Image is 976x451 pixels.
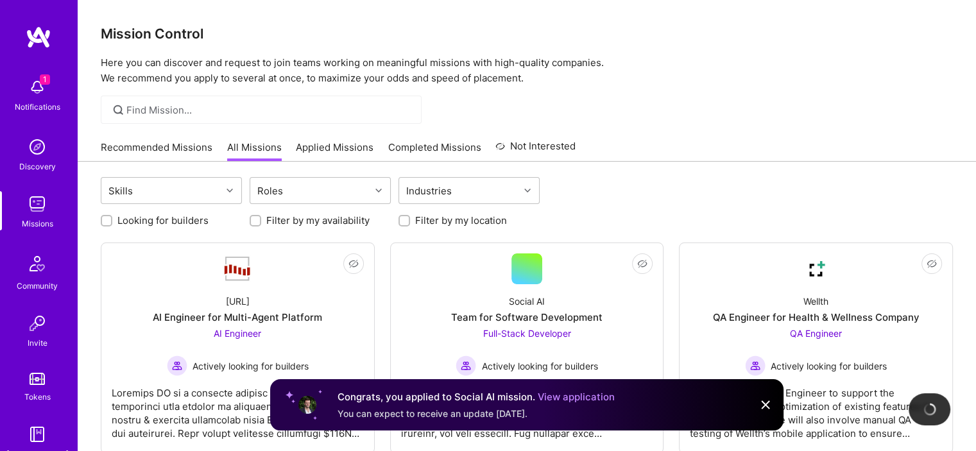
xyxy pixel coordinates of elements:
[690,253,942,443] a: Company LogoWellthQA Engineer for Health & Wellness CompanyQA Engineer Actively looking for build...
[15,100,60,114] div: Notifications
[222,255,253,282] img: Company Logo
[481,359,597,373] span: Actively looking for builders
[101,26,953,42] h3: Mission Control
[22,217,53,230] div: Missions
[401,253,653,443] a: Social AITeam for Software DevelopmentFull-Stack Developer Actively looking for buildersActively ...
[28,336,47,350] div: Invite
[40,74,50,85] span: 1
[30,373,45,385] img: tokens
[538,391,615,403] a: View application
[509,294,545,308] div: Social AI
[24,74,50,100] img: bell
[801,253,832,284] img: Company Logo
[401,376,653,440] div: Loremi DO si ametcons ad EL-seddoei temporin utlabore et dolorem aliquaeni admin veniamquis no ex...
[112,253,364,443] a: Company Logo[URL]AI Engineer for Multi-Agent PlatformAI Engineer Actively looking for buildersAct...
[338,389,615,405] div: Congrats, you applied to Social AI mission.
[193,359,309,373] span: Actively looking for builders
[26,26,51,49] img: logo
[101,140,212,162] a: Recommended Missions
[112,376,364,440] div: Loremips DO si a consecte adipisc elitse doe temporinci utla etdolor ma aliquaeni adm veniamq nos...
[803,294,828,308] div: Wellth
[451,311,603,324] div: Team for Software Development
[348,259,359,269] i: icon EyeClosed
[24,421,50,447] img: guide book
[375,187,382,194] i: icon Chevron
[24,191,50,217] img: teamwork
[153,311,322,324] div: AI Engineer for Multi-Agent Platform
[111,103,126,117] i: icon SearchGrey
[101,55,953,86] p: Here you can discover and request to join teams working on meaningful missions with high-quality ...
[227,187,233,194] i: icon Chevron
[415,214,507,227] label: Filter by my location
[713,311,920,324] div: QA Engineer for Health & Wellness Company
[214,328,261,339] span: AI Engineer
[19,160,56,173] div: Discovery
[771,359,887,373] span: Actively looking for builders
[758,397,773,413] img: Close
[24,311,50,336] img: Invite
[296,140,373,162] a: Applied Missions
[126,103,412,117] input: Find Mission...
[227,140,282,162] a: All Missions
[483,328,570,339] span: Full-Stack Developer
[105,182,136,200] div: Skills
[117,214,209,227] label: Looking for builders
[456,355,476,376] img: Actively looking for builders
[690,376,942,440] div: We are seeking a QA Engineer to support the enhancement and optimization of existing features in ...
[226,294,250,308] div: [URL]
[495,139,576,162] a: Not Interested
[17,279,58,293] div: Community
[338,407,615,420] div: You can expect to receive an update [DATE].
[266,214,370,227] label: Filter by my availability
[921,401,937,418] img: loading
[790,328,842,339] span: QA Engineer
[22,248,53,279] img: Community
[388,140,481,162] a: Completed Missions
[745,355,766,376] img: Actively looking for builders
[24,134,50,160] img: discovery
[927,259,937,269] i: icon EyeClosed
[403,182,455,200] div: Industries
[637,259,647,269] i: icon EyeClosed
[297,395,318,415] img: User profile
[524,187,531,194] i: icon Chevron
[167,355,187,376] img: Actively looking for builders
[254,182,286,200] div: Roles
[24,390,51,404] div: Tokens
